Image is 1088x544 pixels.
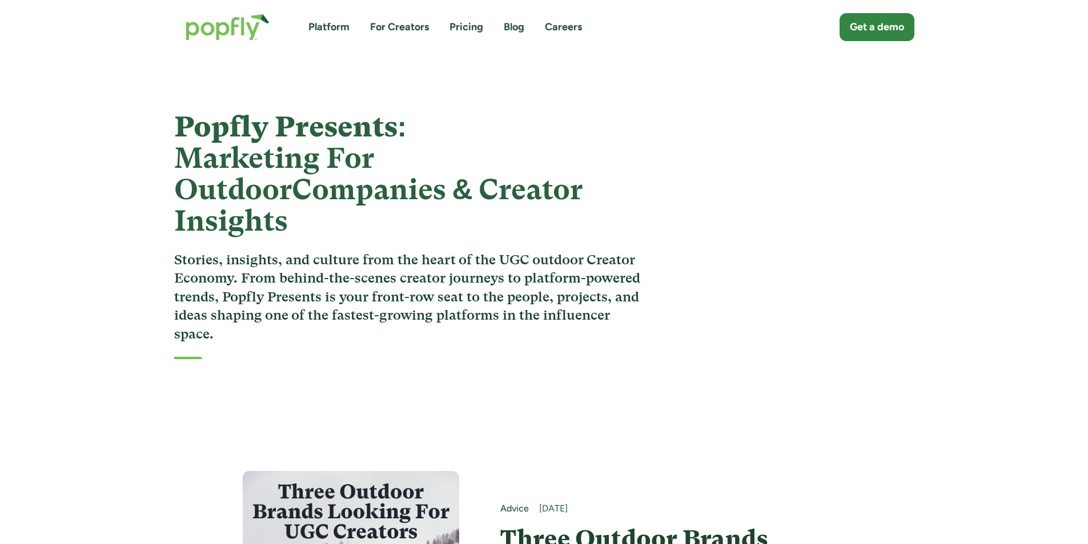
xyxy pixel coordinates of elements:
[174,2,281,52] a: home
[174,173,583,237] strong: Companies & Creator Insights
[850,20,904,34] div: Get a demo
[174,142,374,206] strong: Marketing For Outdoor
[174,251,648,343] h3: Stories, insights, and culture from the heart of the UGC outdoor Creator Economy. From behind-the...
[539,502,845,515] div: [DATE]
[840,13,914,41] a: Get a demo
[500,502,529,515] a: Advice
[174,111,648,237] h1: Popfly Presents:
[545,20,582,34] a: Careers
[308,20,350,34] a: Platform
[449,20,483,34] a: Pricing
[504,20,524,34] a: Blog
[370,20,429,34] a: For Creators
